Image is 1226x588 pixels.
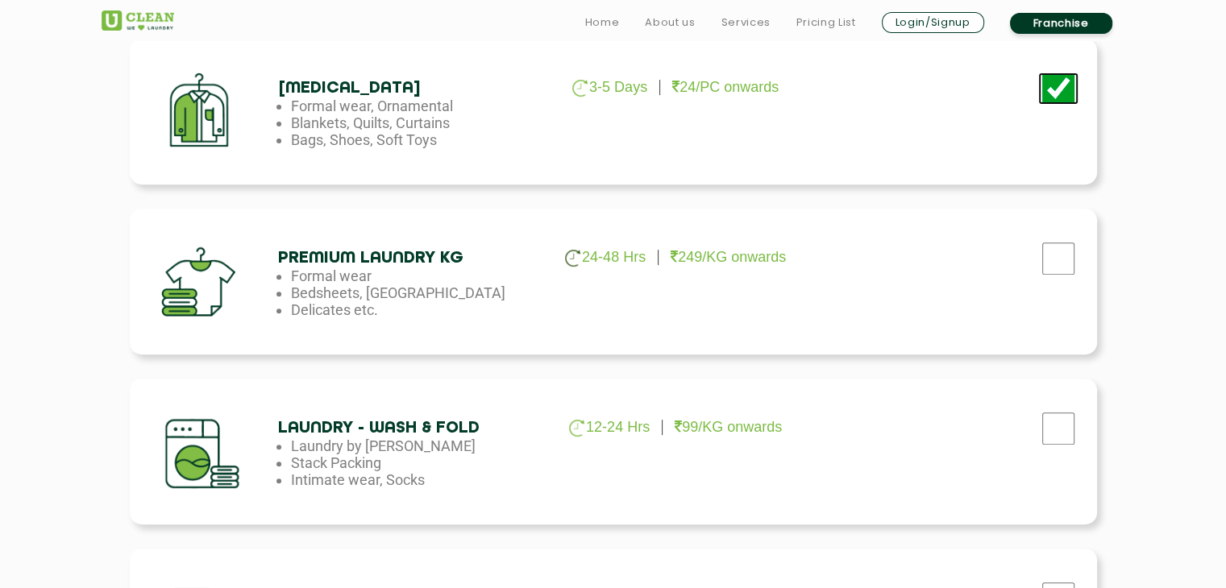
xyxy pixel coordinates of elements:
p: 12-24 Hrs [569,419,650,437]
li: Bags, Shoes, Soft Toys [291,131,552,148]
li: Bedsheets, [GEOGRAPHIC_DATA] [291,284,552,301]
li: Laundry by [PERSON_NAME] [291,437,552,454]
p: 3-5 Days [572,79,647,97]
img: UClean Laundry and Dry Cleaning [102,10,174,31]
a: Services [721,13,770,32]
li: Formal wear [291,267,552,284]
a: Login/Signup [882,12,984,33]
li: Formal wear, Ornamental [291,97,552,114]
h4: Premium Laundry Kg [278,249,539,267]
h4: Laundry - Wash & Fold [278,419,539,437]
li: Stack Packing [291,454,552,471]
a: About us [645,13,695,32]
p: 249/KG onwards [671,249,786,266]
a: Franchise [1010,13,1112,34]
p: 24-48 Hrs [565,249,646,267]
a: Pricing List [796,13,856,32]
li: Delicates etc. [291,301,552,318]
img: clock_g.png [569,420,584,437]
a: Home [585,13,620,32]
h4: [MEDICAL_DATA] [278,79,539,97]
img: clock_g.png [572,80,588,97]
p: 24/PC onwards [672,79,779,96]
li: Blankets, Quilts, Curtains [291,114,552,131]
p: 99/KG onwards [675,419,782,436]
li: Intimate wear, Socks [291,471,552,488]
img: clock_g.png [565,250,580,267]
